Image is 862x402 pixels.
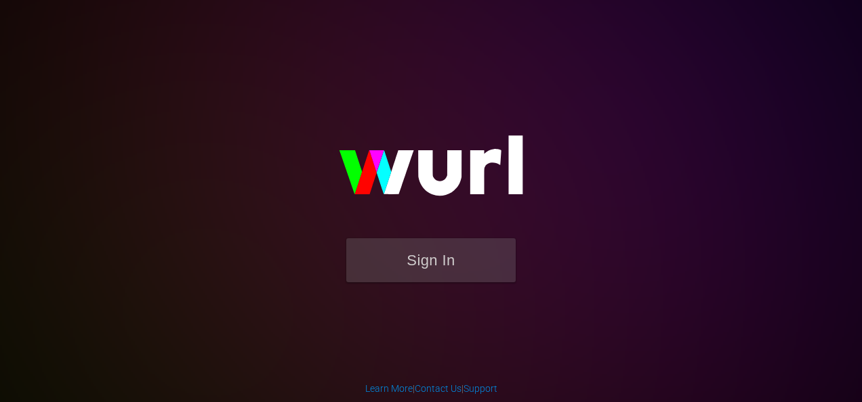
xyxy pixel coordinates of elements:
img: wurl-logo-on-black-223613ac3d8ba8fe6dc639794a292ebdb59501304c7dfd60c99c58986ef67473.svg [295,106,567,238]
a: Contact Us [415,383,461,394]
button: Sign In [346,238,516,282]
a: Learn More [365,383,413,394]
a: Support [464,383,497,394]
div: | | [365,382,497,395]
